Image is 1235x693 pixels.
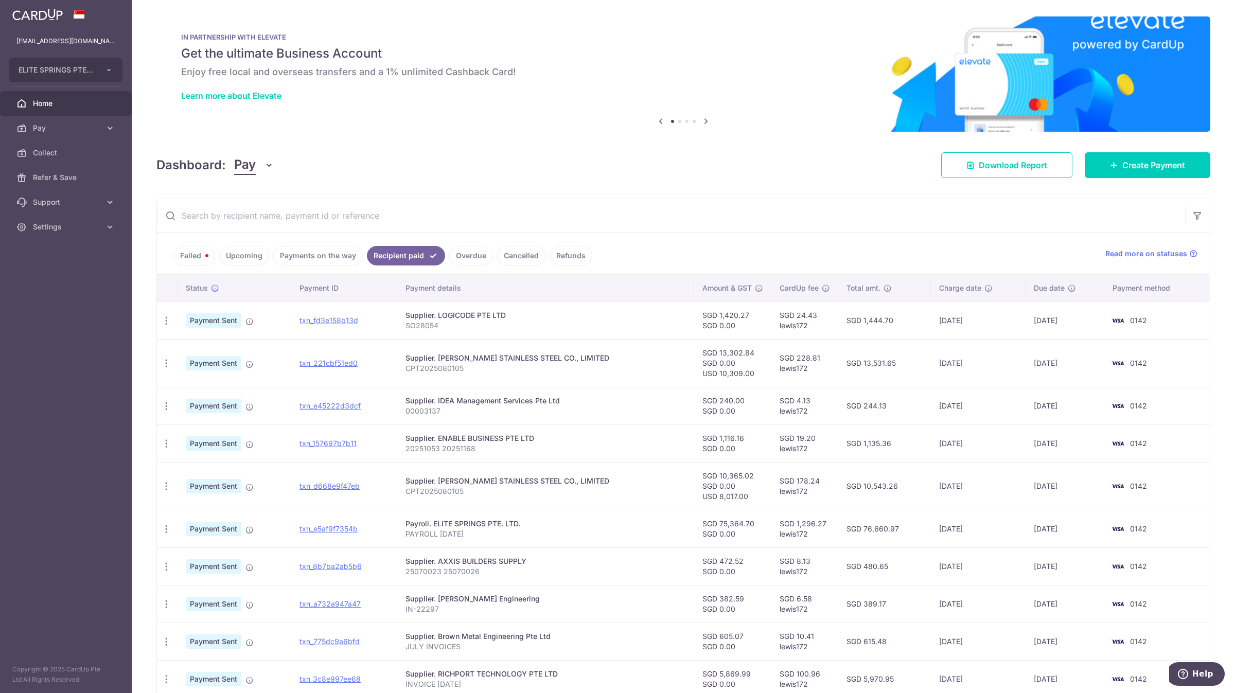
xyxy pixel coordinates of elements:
[771,462,838,510] td: SGD 178.24 lewis172
[1130,637,1147,646] span: 0142
[1105,248,1187,259] span: Read more on statuses
[838,462,931,510] td: SGD 10,543.26
[449,246,493,265] a: Overdue
[186,436,241,451] span: Payment Sent
[931,301,1025,339] td: [DATE]
[33,172,101,183] span: Refer & Save
[405,594,686,604] div: Supplier. [PERSON_NAME] Engineering
[550,246,592,265] a: Refunds
[931,424,1025,462] td: [DATE]
[1026,424,1105,462] td: [DATE]
[1130,482,1147,490] span: 0142
[694,547,771,585] td: SGD 472.52 SGD 0.00
[694,623,771,660] td: SGD 605.07 SGD 0.00
[771,339,838,387] td: SGD 228.81 lewis172
[931,585,1025,623] td: [DATE]
[33,98,101,109] span: Home
[1130,562,1147,571] span: 0142
[405,363,686,374] p: CPT2025080105
[1107,437,1128,450] img: Bank Card
[33,197,101,207] span: Support
[931,387,1025,424] td: [DATE]
[771,424,838,462] td: SGD 19.20 lewis172
[405,353,686,363] div: Supplier. [PERSON_NAME] STAINLESS STEEL CO., LIMITED
[1107,560,1128,573] img: Bank Card
[838,424,931,462] td: SGD 1,135.36
[1107,635,1128,648] img: Bank Card
[186,356,241,370] span: Payment Sent
[33,123,101,133] span: Pay
[771,623,838,660] td: SGD 10.41 lewis172
[173,246,215,265] a: Failed
[405,433,686,443] div: Supplier. ENABLE BUSINESS PTE LTD
[771,301,838,339] td: SGD 24.43 lewis172
[702,283,752,293] span: Amount & GST
[838,301,931,339] td: SGD 1,444.70
[838,547,931,585] td: SGD 480.65
[838,387,931,424] td: SGD 244.13
[186,399,241,413] span: Payment Sent
[1130,599,1147,608] span: 0142
[1107,400,1128,412] img: Bank Card
[1026,387,1105,424] td: [DATE]
[1104,275,1210,301] th: Payment method
[186,597,241,611] span: Payment Sent
[405,476,686,486] div: Supplier. [PERSON_NAME] STAINLESS STEEL CO., LIMITED
[1130,316,1147,325] span: 0142
[1105,248,1197,259] a: Read more on statuses
[846,283,880,293] span: Total amt.
[299,439,357,448] a: txn_157697b7b11
[694,339,771,387] td: SGD 13,302.84 SGD 0.00 USD 10,309.00
[771,547,838,585] td: SGD 8.13 lewis172
[186,672,241,686] span: Payment Sent
[405,443,686,454] p: 20251053 20251168
[838,623,931,660] td: SGD 615.48
[33,148,101,158] span: Collect
[405,310,686,321] div: Supplier. LOGICODE PTE LTD
[1026,585,1105,623] td: [DATE]
[186,559,241,574] span: Payment Sent
[299,482,360,490] a: txn_d668e9f47eb
[931,339,1025,387] td: [DATE]
[156,156,226,174] h4: Dashboard:
[181,33,1186,41] p: IN PARTNERSHIP WITH ELEVATE
[181,66,1186,78] h6: Enjoy free local and overseas transfers and a 1% unlimited Cashback Card!
[1107,314,1128,327] img: Bank Card
[1026,339,1105,387] td: [DATE]
[181,45,1186,62] h5: Get the ultimate Business Account
[931,547,1025,585] td: [DATE]
[186,634,241,649] span: Payment Sent
[367,246,445,265] a: Recipient paid
[838,585,931,623] td: SGD 389.17
[1026,301,1105,339] td: [DATE]
[1130,359,1147,367] span: 0142
[771,510,838,547] td: SGD 1,296.27 lewis172
[694,585,771,623] td: SGD 382.59 SGD 0.00
[931,462,1025,510] td: [DATE]
[694,301,771,339] td: SGD 1,420.27 SGD 0.00
[405,406,686,416] p: 00003137
[397,275,694,301] th: Payment details
[157,199,1185,232] input: Search by recipient name, payment id or reference
[405,396,686,406] div: Supplier. IDEA Management Services Pte Ltd
[19,65,95,75] span: ELITE SPRINGS PTE. LTD.
[9,58,122,82] button: ELITE SPRINGS PTE. LTD.
[405,669,686,679] div: Supplier. RICHPORT TECHNOLOGY PTE LTD
[497,246,545,265] a: Cancelled
[1130,439,1147,448] span: 0142
[1026,623,1105,660] td: [DATE]
[405,679,686,689] p: INVOICE [DATE]
[1107,673,1128,685] img: Bank Card
[234,155,274,175] button: Pay
[1130,524,1147,533] span: 0142
[694,510,771,547] td: SGD 75,364.70 SGD 0.00
[12,8,63,21] img: CardUp
[33,222,101,232] span: Settings
[1130,674,1147,683] span: 0142
[186,283,208,293] span: Status
[1122,159,1185,171] span: Create Payment
[1026,510,1105,547] td: [DATE]
[405,556,686,566] div: Supplier. AXXIS BUILDERS SUPPLY
[16,36,115,46] p: [EMAIL_ADDRESS][DOMAIN_NAME]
